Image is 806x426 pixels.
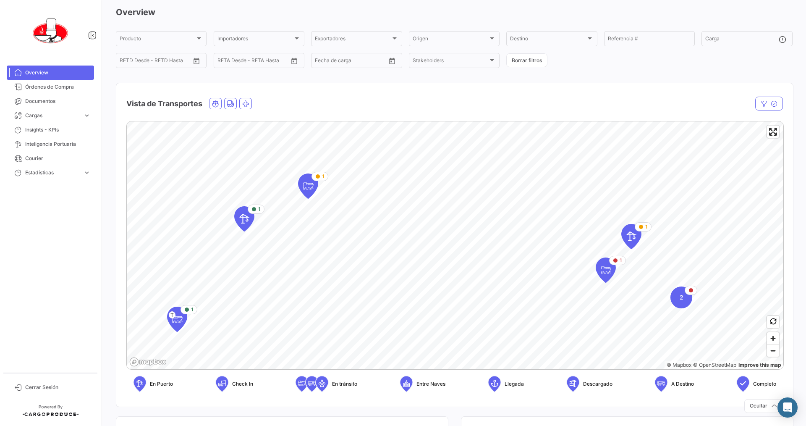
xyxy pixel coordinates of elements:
input: Hasta [336,59,369,65]
span: Entre Naves [416,380,445,388]
span: Completo [753,380,776,388]
span: 1 [322,173,324,180]
div: Map marker [298,174,318,199]
button: Land [225,98,236,109]
span: 1 [620,257,622,264]
a: Documentos [7,94,94,108]
span: Origen [413,37,488,43]
span: 1 [645,223,648,231]
a: Inteligencia Portuaria [7,137,94,151]
div: Map marker [670,287,692,308]
button: Air [240,98,251,109]
span: T [169,311,175,318]
a: Overview [7,66,94,80]
img: 0621d632-ab00-45ba-b411-ac9e9fb3f036.png [29,10,71,52]
h4: Vista de Transportes [126,98,202,110]
button: Open calendar [288,55,301,67]
span: Check In [232,380,253,388]
a: OpenStreetMap [693,362,736,368]
span: En tránsito [332,380,357,388]
input: Desde [217,59,233,65]
span: En Puerto [150,380,173,388]
span: Cargas [25,112,80,119]
input: Hasta [141,59,174,65]
div: Map marker [596,258,616,283]
span: Cerrar Sesión [25,384,91,391]
span: Documentos [25,97,91,105]
h3: Overview [116,6,793,18]
button: Borrar filtros [506,53,547,67]
a: Mapbox [667,362,691,368]
button: Open calendar [386,55,398,67]
span: Llegada [505,380,524,388]
span: Destino [510,37,586,43]
button: Zoom out [767,344,779,357]
span: expand_more [83,112,91,119]
div: Abrir Intercom Messenger [777,397,798,418]
span: Estadísticas [25,169,80,176]
button: Enter fullscreen [767,126,779,138]
button: Ocean [209,98,221,109]
span: 1 [191,306,194,313]
span: A Destino [671,380,694,388]
span: Overview [25,69,91,76]
a: Insights - KPIs [7,123,94,137]
span: Stakeholders [413,59,488,65]
span: Courier [25,155,91,162]
div: Map marker [234,206,254,231]
span: 2 [680,293,683,302]
input: Desde [120,59,135,65]
div: Map marker [621,224,641,249]
span: 1 [258,205,261,213]
input: Hasta [238,59,272,65]
button: Open calendar [190,55,203,67]
span: Exportadores [315,37,390,43]
button: Zoom in [767,332,779,344]
span: Producto [120,37,195,43]
span: Órdenes de Compra [25,83,91,91]
a: Mapbox logo [129,357,166,367]
span: Zoom out [767,345,779,357]
span: expand_more [83,169,91,176]
a: Map feedback [738,362,781,368]
span: Insights - KPIs [25,126,91,134]
a: Courier [7,151,94,166]
span: Importadores [217,37,293,43]
input: Desde [315,59,330,65]
a: Órdenes de Compra [7,80,94,94]
div: Map marker [167,307,187,332]
button: Ocultar [744,399,783,413]
span: Inteligencia Portuaria [25,140,91,148]
span: Descargado [583,380,612,388]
